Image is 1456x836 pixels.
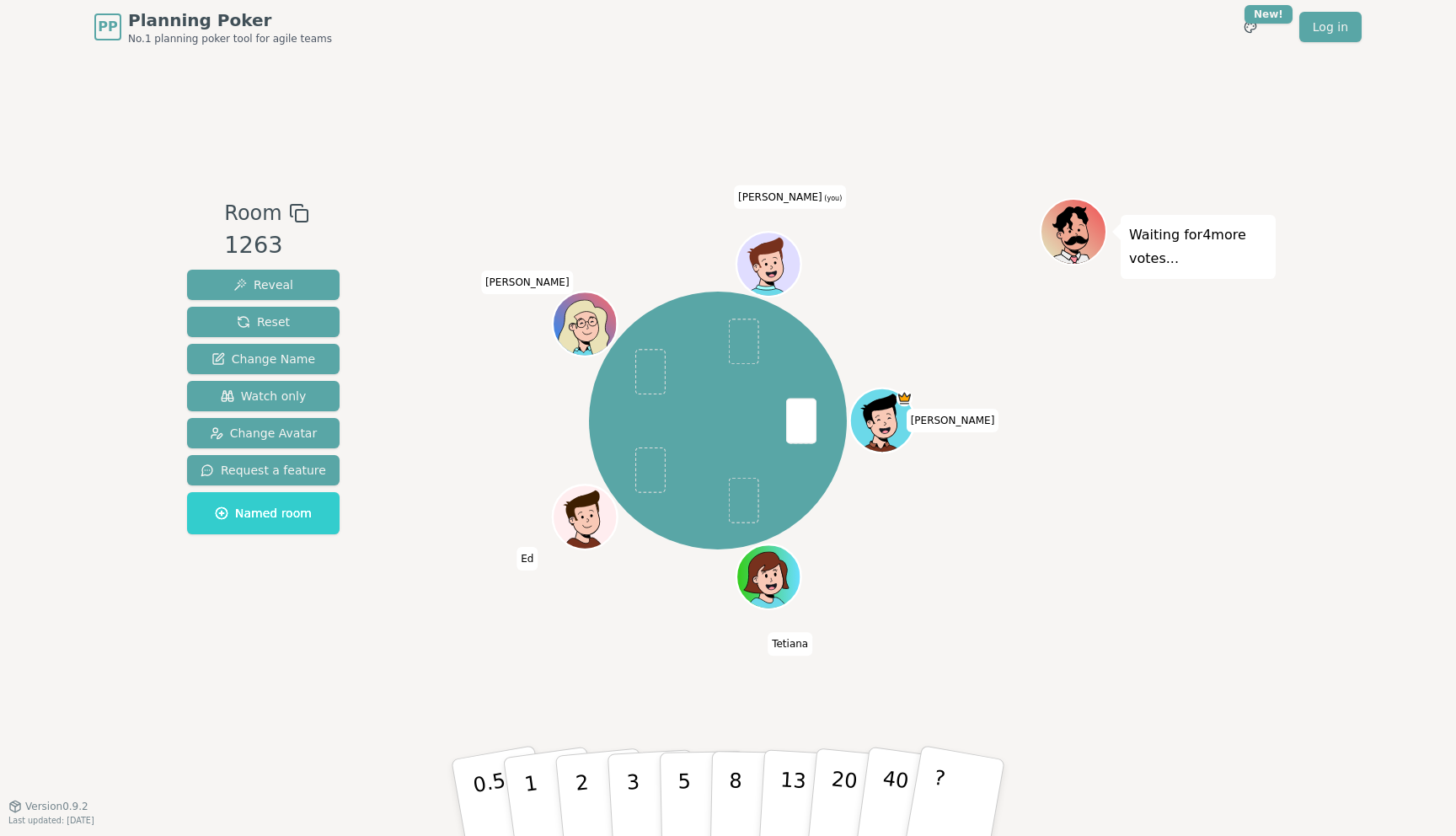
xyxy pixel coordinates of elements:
[187,270,340,300] button: Reveal
[210,425,318,442] span: Change Avatar
[94,8,332,46] a: PPPlanning PokerNo.1 planning poker tool for agile teams
[187,455,340,485] button: Request a feature
[237,313,290,330] span: Reset
[128,8,332,32] span: Planning Poker
[8,800,88,813] button: Version0.9.2
[224,228,308,263] div: 1263
[1235,12,1266,42] button: New!
[517,547,538,571] span: Click to change your name
[8,816,94,825] span: Last updated: [DATE]
[1245,5,1293,24] div: New!
[201,462,326,479] span: Request a feature
[224,198,281,228] span: Room
[233,276,293,293] span: Reveal
[187,418,340,448] button: Change Avatar
[187,307,340,337] button: Reset
[128,32,332,46] span: No.1 planning poker tool for agile teams
[738,234,799,295] button: Click to change your avatar
[187,344,340,374] button: Change Name
[98,17,117,37] span: PP
[734,185,846,209] span: Click to change your name
[25,800,88,813] span: Version 0.9.2
[211,351,315,367] span: Change Name
[1129,223,1267,271] p: Waiting for 4 more votes...
[187,381,340,411] button: Watch only
[768,632,812,656] span: Click to change your name
[1299,12,1362,42] a: Log in
[215,505,312,522] span: Named room
[896,390,912,406] span: Anna is the host
[822,195,843,202] span: (you)
[907,409,999,432] span: Click to change your name
[187,492,340,534] button: Named room
[481,271,574,294] span: Click to change your name
[221,388,307,405] span: Watch only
